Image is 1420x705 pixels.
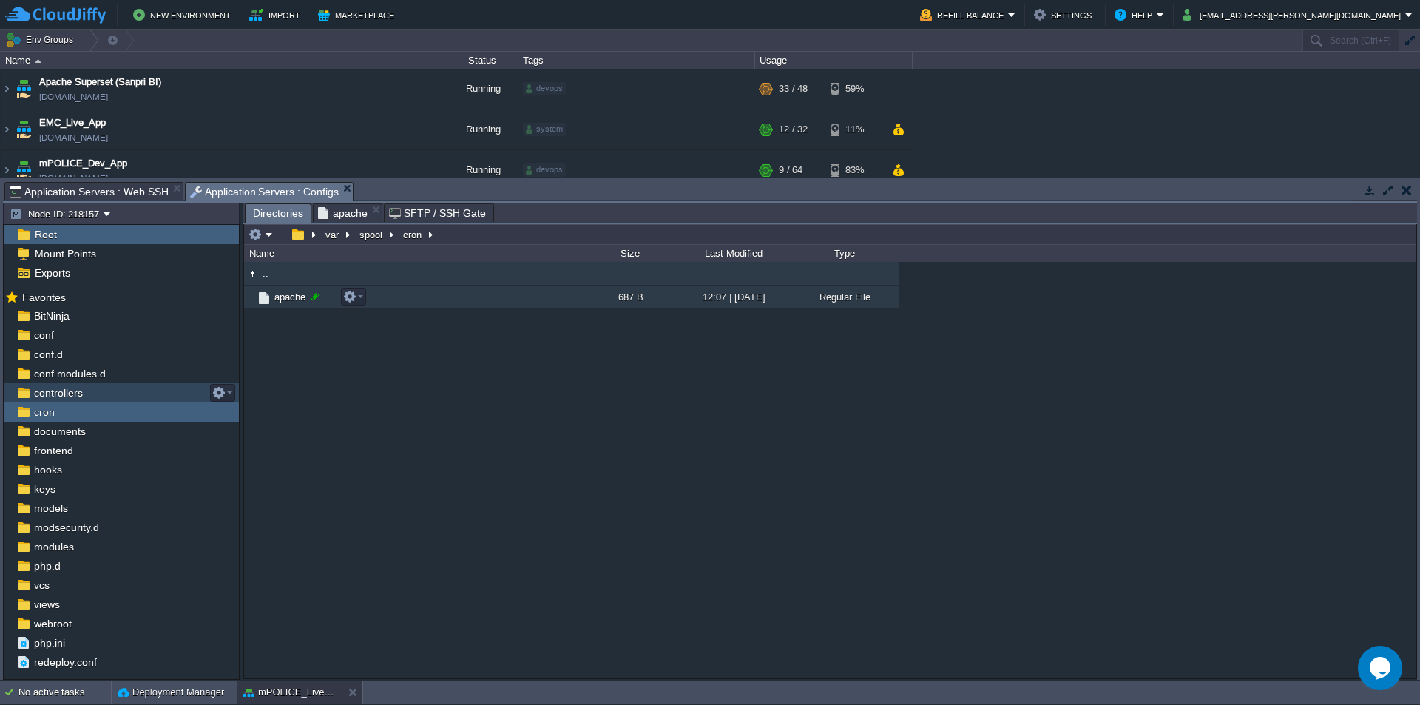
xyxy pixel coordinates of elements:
a: keys [31,482,58,496]
button: Import [249,6,305,24]
div: 59% [831,69,879,109]
a: conf [31,328,56,342]
a: webroot [31,617,74,630]
img: AMDAwAAAACH5BAEAAAAALAAAAAABAAEAAAICRAEAOw== [35,59,41,63]
button: var [323,228,342,241]
a: conf.modules.d [31,367,108,380]
div: 33 / 48 [779,69,808,109]
button: spool [357,228,386,241]
img: AMDAwAAAACH5BAEAAAAALAAAAAABAAEAAAICRAEAOw== [1,109,13,149]
a: redeploy.conf [31,655,99,669]
span: SFTP / SSH Gate [389,204,486,222]
img: AMDAwAAAACH5BAEAAAAALAAAAAABAAEAAAICRAEAOw== [244,266,260,283]
span: Directories [253,204,303,223]
a: .. [260,267,271,280]
div: system [523,123,566,136]
a: modules [31,540,76,553]
img: AMDAwAAAACH5BAEAAAAALAAAAAABAAEAAAICRAEAOw== [256,290,272,306]
div: Running [444,150,518,190]
span: cron [31,405,57,419]
span: apache [318,204,368,222]
button: Env Groups [5,30,78,50]
span: Application Servers : Configs [190,183,339,201]
button: Refill Balance [920,6,1008,24]
div: 11% [831,109,879,149]
div: devops [523,82,566,95]
a: php.ini [31,636,67,650]
div: Last Modified [678,245,788,262]
a: mPOLICE_Dev_App [39,156,127,171]
div: 687 B [581,286,677,308]
a: frontend [31,444,75,457]
div: Tags [519,52,754,69]
div: 12:07 | [DATE] [677,286,788,308]
a: conf.d [31,348,65,361]
a: BitNinja [31,309,72,323]
button: [EMAIL_ADDRESS][PERSON_NAME][DOMAIN_NAME] [1183,6,1405,24]
div: Running [444,69,518,109]
a: Mount Points [32,247,98,260]
a: [DOMAIN_NAME] [39,130,108,145]
div: Name [1,52,444,69]
a: php.d [31,559,63,573]
a: models [31,502,70,515]
a: hooks [31,463,64,476]
button: Node ID: 218157 [10,207,104,220]
div: 83% [831,150,879,190]
li: /var/spool/cron/apache [313,203,382,222]
a: documents [31,425,88,438]
a: vcs [31,578,52,592]
a: controllers [31,386,85,399]
a: Root [32,228,59,241]
div: Usage [756,52,912,69]
button: New Environment [133,6,235,24]
div: 12 / 32 [779,109,808,149]
span: Application Servers : Web SSH [10,183,169,200]
img: AMDAwAAAACH5BAEAAAAALAAAAAABAAEAAAICRAEAOw== [244,286,256,308]
button: Deployment Manager [118,685,224,700]
iframe: chat widget [1358,646,1405,690]
div: devops [523,163,566,177]
div: Type [789,245,899,262]
a: [DOMAIN_NAME] [39,171,108,186]
a: modsecurity.d [31,521,101,534]
img: AMDAwAAAACH5BAEAAAAALAAAAAABAAEAAAICRAEAOw== [13,150,34,190]
a: apache [272,291,308,303]
input: Click to enter the path [244,224,1416,245]
img: AMDAwAAAACH5BAEAAAAALAAAAAABAAEAAAICRAEAOw== [1,150,13,190]
button: Settings [1034,6,1096,24]
a: Favorites [19,291,68,303]
div: Regular File [788,286,899,308]
a: views [31,598,62,611]
img: AMDAwAAAACH5BAEAAAAALAAAAAABAAEAAAICRAEAOw== [13,69,34,109]
img: CloudJiffy [5,6,106,24]
a: EMC_Live_App [39,115,106,130]
div: Status [445,52,518,69]
button: cron [401,228,425,241]
button: mPOLICE_Live_App [243,685,337,700]
a: Exports [32,266,72,280]
img: AMDAwAAAACH5BAEAAAAALAAAAAABAAEAAAICRAEAOw== [1,69,13,109]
